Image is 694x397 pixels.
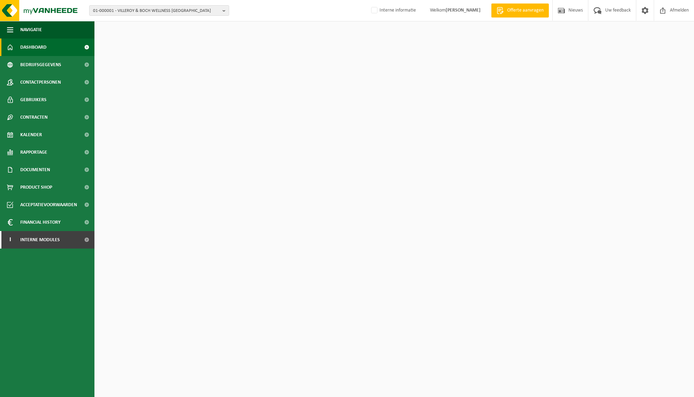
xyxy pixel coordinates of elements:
span: Gebruikers [20,91,47,109]
span: I [7,231,13,249]
span: Documenten [20,161,50,179]
span: Acceptatievoorwaarden [20,196,77,214]
span: Contracten [20,109,48,126]
label: Interne informatie [370,5,416,16]
span: Kalender [20,126,42,144]
span: Financial History [20,214,61,231]
span: Navigatie [20,21,42,39]
span: Rapportage [20,144,47,161]
strong: [PERSON_NAME] [446,8,481,13]
span: Dashboard [20,39,47,56]
span: Interne modules [20,231,60,249]
a: Offerte aanvragen [491,4,549,18]
span: 01-000001 - VILLEROY & BOCH WELLNESS [GEOGRAPHIC_DATA] [93,6,220,16]
span: Bedrijfsgegevens [20,56,61,74]
span: Offerte aanvragen [505,7,545,14]
button: 01-000001 - VILLEROY & BOCH WELLNESS [GEOGRAPHIC_DATA] [89,5,229,16]
span: Contactpersonen [20,74,61,91]
span: Product Shop [20,179,52,196]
